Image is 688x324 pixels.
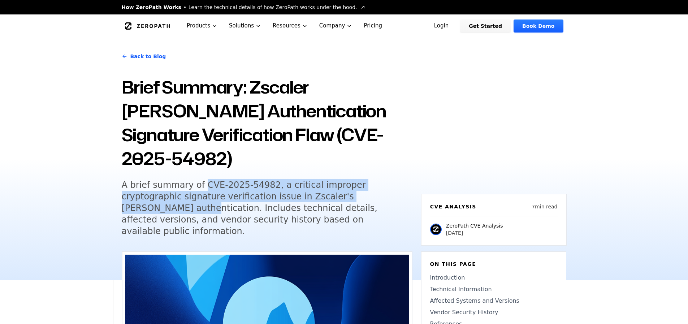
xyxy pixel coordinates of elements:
[122,179,399,237] h5: A brief summary of CVE-2025-54982, a critical improper cryptographic signature verification issue...
[189,4,357,11] span: Learn the technical details of how ZeroPath works under the hood.
[446,229,503,237] p: [DATE]
[460,20,511,33] a: Get Started
[223,14,267,37] button: Solutions
[113,14,575,37] nav: Global
[430,273,557,282] a: Introduction
[122,4,181,11] span: How ZeroPath Works
[267,14,313,37] button: Resources
[313,14,358,37] button: Company
[430,285,557,294] a: Technical Information
[122,75,412,170] h1: Brief Summary: Zscaler [PERSON_NAME] Authentication Signature Verification Flaw (CVE-2025-54982)
[358,14,388,37] a: Pricing
[430,203,476,210] h6: CVE Analysis
[430,260,557,268] h6: On this page
[430,224,442,235] img: ZeroPath CVE Analysis
[532,203,557,210] p: 7 min read
[430,297,557,305] a: Affected Systems and Versions
[181,14,223,37] button: Products
[430,308,557,317] a: Vendor Security History
[122,46,166,66] a: Back to Blog
[514,20,563,33] a: Book Demo
[122,4,366,11] a: How ZeroPath WorksLearn the technical details of how ZeroPath works under the hood.
[446,222,503,229] p: ZeroPath CVE Analysis
[425,20,458,33] a: Login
